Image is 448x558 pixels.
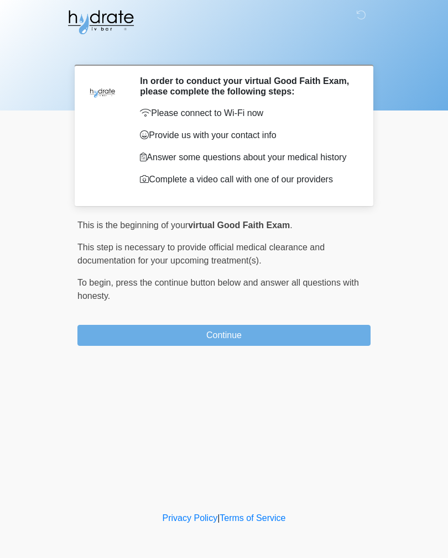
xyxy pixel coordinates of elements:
[163,513,218,523] a: Privacy Policy
[188,220,290,230] strong: virtual Good Faith Exam
[140,107,354,120] p: Please connect to Wi-Fi now
[140,129,354,142] p: Provide us with your contact info
[77,278,359,301] span: press the continue button below and answer all questions with honesty.
[140,76,354,97] h2: In order to conduct your virtual Good Faith Exam, please complete the following steps:
[77,325,371,346] button: Continue
[77,220,188,230] span: This is the beginning of your
[140,173,354,186] p: Complete a video call with one of our providers
[140,151,354,164] p: Answer some questions about your medical history
[77,243,325,265] span: This step is necessary to provide official medical clearance and documentation for your upcoming ...
[290,220,292,230] span: .
[77,278,116,287] span: To begin,
[86,76,119,109] img: Agent Avatar
[217,513,220,523] a: |
[69,40,379,60] h1: ‎ ‎ ‎
[66,8,135,36] img: Hydrate IV Bar - Fort Collins Logo
[220,513,285,523] a: Terms of Service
